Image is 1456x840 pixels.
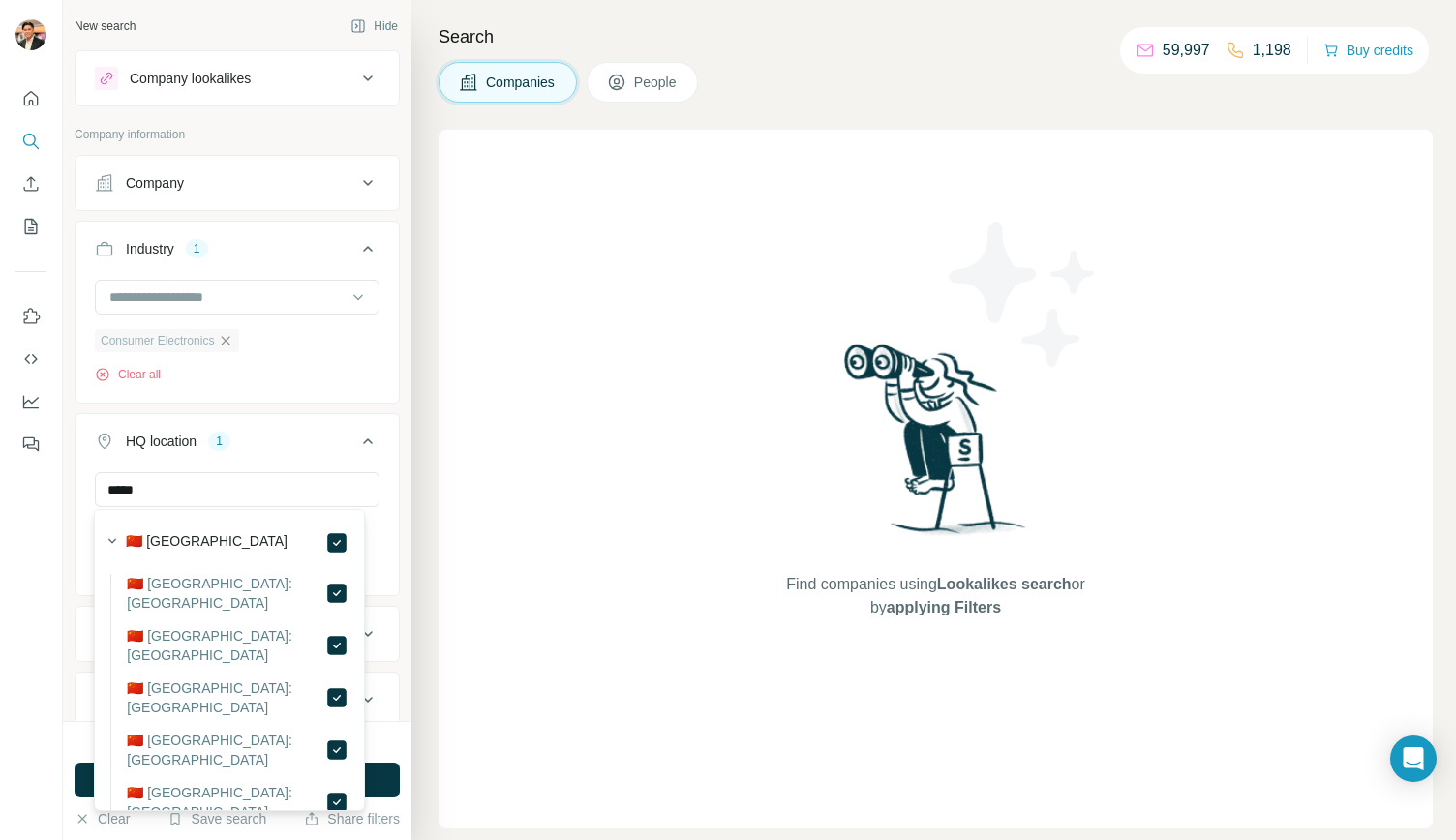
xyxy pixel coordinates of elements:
button: Employees (size) [76,676,399,723]
button: Company lookalikes [76,55,399,102]
button: Industry1 [76,225,399,280]
div: Company [126,173,184,193]
label: 🇨🇳 [GEOGRAPHIC_DATA]: [GEOGRAPHIC_DATA] [127,731,324,769]
label: 🇨🇳 [GEOGRAPHIC_DATA] [126,531,288,555]
div: 1 [186,240,208,257]
p: 59,997 [1163,39,1210,62]
button: Use Surfe on LinkedIn [15,299,46,334]
label: 🇨🇳 [GEOGRAPHIC_DATA]: [GEOGRAPHIC_DATA] [127,783,324,822]
div: 1 [208,433,230,450]
span: People [634,73,679,92]
span: applying Filters [887,599,1001,615]
label: 🇨🇳 [GEOGRAPHIC_DATA]: [GEOGRAPHIC_DATA] [127,574,324,613]
label: 🇨🇳 [GEOGRAPHIC_DATA]: [GEOGRAPHIC_DATA] [127,626,324,665]
button: Hide [337,12,411,41]
button: Clear all [95,366,161,383]
button: Feedback [15,427,46,462]
button: Buy credits [1323,37,1413,64]
button: Search [15,124,46,159]
button: Dashboard [15,384,46,419]
p: 1,198 [1253,39,1291,62]
img: Surfe Illustration - Woman searching with binoculars [835,339,1037,555]
div: New search [75,17,136,35]
img: Surfe Illustration - Stars [936,207,1110,381]
button: Enrich CSV [15,166,46,201]
button: Annual revenue ($) [76,611,399,657]
div: HQ location [126,432,197,451]
button: Company [76,160,399,206]
label: 🇨🇳 [GEOGRAPHIC_DATA]: [GEOGRAPHIC_DATA] [127,678,324,717]
button: Run search [75,763,400,797]
div: Open Intercom Messenger [1390,735,1437,782]
button: My lists [15,209,46,244]
div: Company lookalikes [130,69,251,88]
p: Company information [75,126,400,143]
span: Find companies using or by [780,573,1090,619]
span: Consumer Electronics [101,332,214,349]
button: Save search [167,809,266,828]
button: HQ location1 [76,418,399,472]
div: Industry [126,239,174,258]
button: Clear [75,809,130,828]
img: Avatar [15,19,46,50]
h4: Search [439,23,1433,50]
button: Share filters [304,809,400,828]
button: Quick start [15,81,46,116]
span: Lookalikes search [937,576,1072,592]
button: Use Surfe API [15,342,46,376]
span: Companies [486,73,557,92]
